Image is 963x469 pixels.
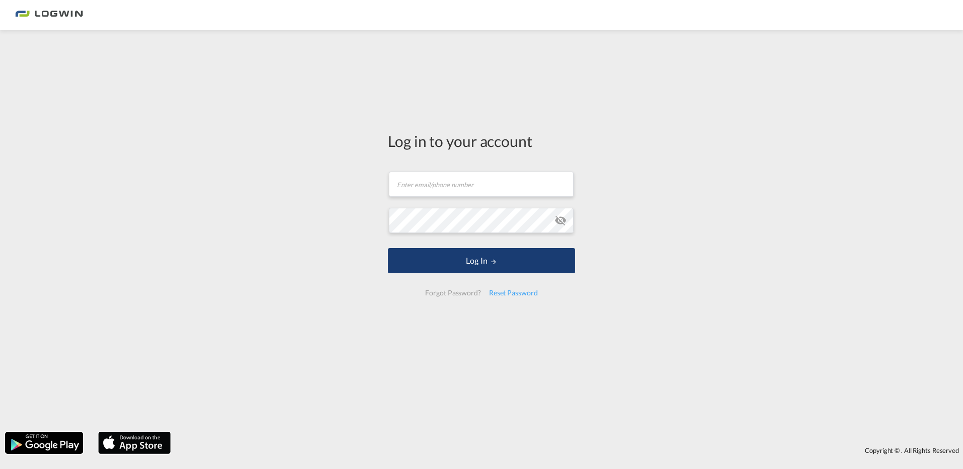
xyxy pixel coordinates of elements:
button: LOGIN [388,248,575,273]
div: Log in to your account [388,130,575,151]
div: Copyright © . All Rights Reserved [176,442,963,459]
img: google.png [4,431,84,455]
img: apple.png [97,431,172,455]
img: bc73a0e0d8c111efacd525e4c8ad7d32.png [15,4,83,27]
input: Enter email/phone number [389,172,574,197]
div: Reset Password [485,284,542,302]
div: Forgot Password? [421,284,485,302]
md-icon: icon-eye-off [555,214,567,226]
